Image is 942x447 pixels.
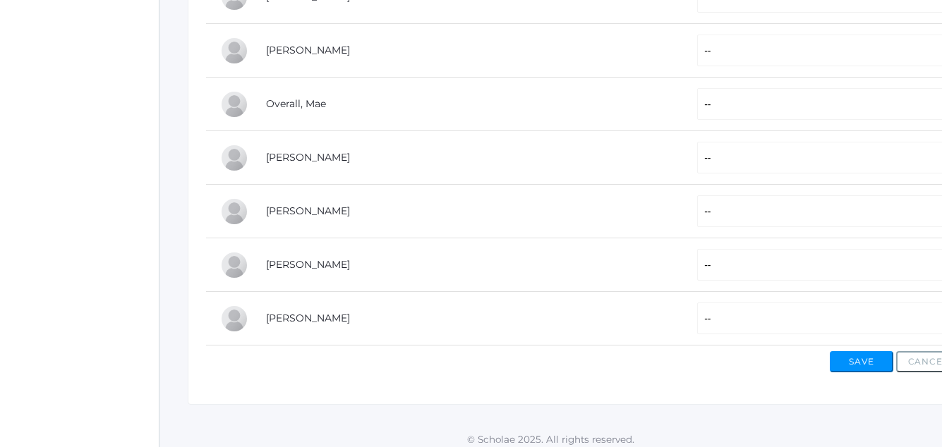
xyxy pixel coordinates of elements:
div: Natalia Nichols [220,37,248,65]
a: [PERSON_NAME] [266,204,350,217]
div: Gretchen Renz [220,197,248,226]
a: [PERSON_NAME] [266,258,350,271]
div: Mae Overall [220,90,248,118]
a: [PERSON_NAME] [266,151,350,164]
div: Brody Slawson [220,251,248,279]
a: Overall, Mae [266,97,326,110]
a: [PERSON_NAME] [266,44,350,56]
button: Save [830,351,893,372]
p: © Scholae 2025. All rights reserved. [159,432,942,446]
div: Sophia Pindel [220,144,248,172]
a: [PERSON_NAME] [266,312,350,324]
div: Haylie Slawson [220,305,248,333]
